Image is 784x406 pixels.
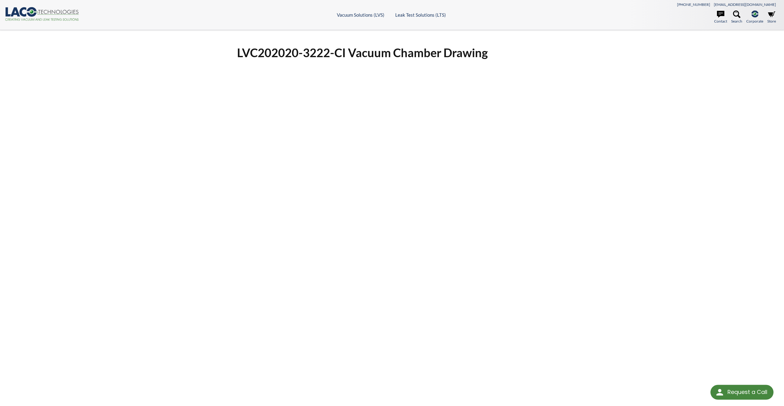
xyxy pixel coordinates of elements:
[710,385,773,400] div: Request a Call
[746,18,763,24] span: Corporate
[714,11,727,24] a: Contact
[715,387,725,397] img: round button
[767,11,776,24] a: Store
[727,385,767,399] div: Request a Call
[237,45,547,60] h1: LVC202020-3222-CI Vacuum Chamber Drawing
[677,2,710,7] a: [PHONE_NUMBER]
[714,2,776,7] a: [EMAIL_ADDRESS][DOMAIN_NAME]
[337,12,384,18] a: Vacuum Solutions (LVS)
[395,12,446,18] a: Leak Test Solutions (LTS)
[731,11,742,24] a: Search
